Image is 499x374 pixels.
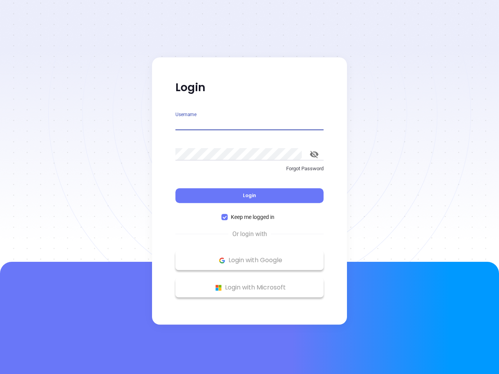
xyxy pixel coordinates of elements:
[175,278,324,297] button: Microsoft Logo Login with Microsoft
[179,282,320,293] p: Login with Microsoft
[214,283,223,293] img: Microsoft Logo
[175,165,324,173] p: Forgot Password
[305,145,324,164] button: toggle password visibility
[228,229,271,239] span: Or login with
[175,81,324,95] p: Login
[175,165,324,179] a: Forgot Password
[175,251,324,270] button: Google Logo Login with Google
[175,112,196,117] label: Username
[175,188,324,203] button: Login
[179,254,320,266] p: Login with Google
[243,192,256,199] span: Login
[217,256,227,265] img: Google Logo
[228,213,278,221] span: Keep me logged in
